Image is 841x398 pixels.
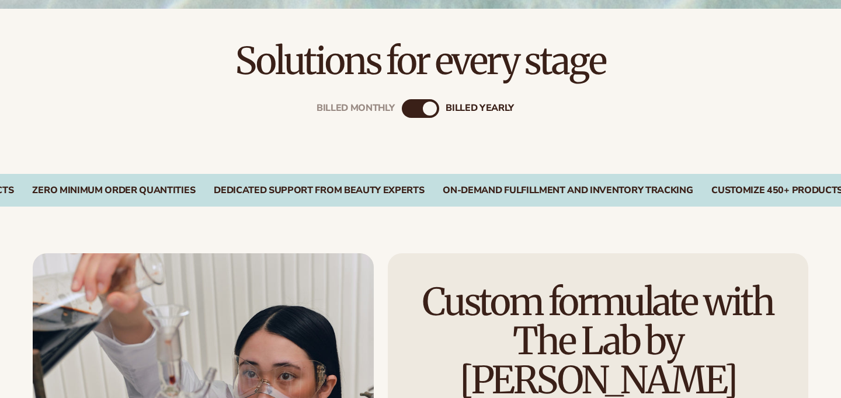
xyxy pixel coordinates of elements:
div: Billed Monthly [317,103,395,114]
div: billed Yearly [446,103,514,114]
div: On-Demand Fulfillment and Inventory Tracking [443,185,693,196]
div: Dedicated Support From Beauty Experts [214,185,424,196]
div: Zero Minimum Order QuantitieS [32,185,195,196]
h2: Solutions for every stage [33,41,808,81]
